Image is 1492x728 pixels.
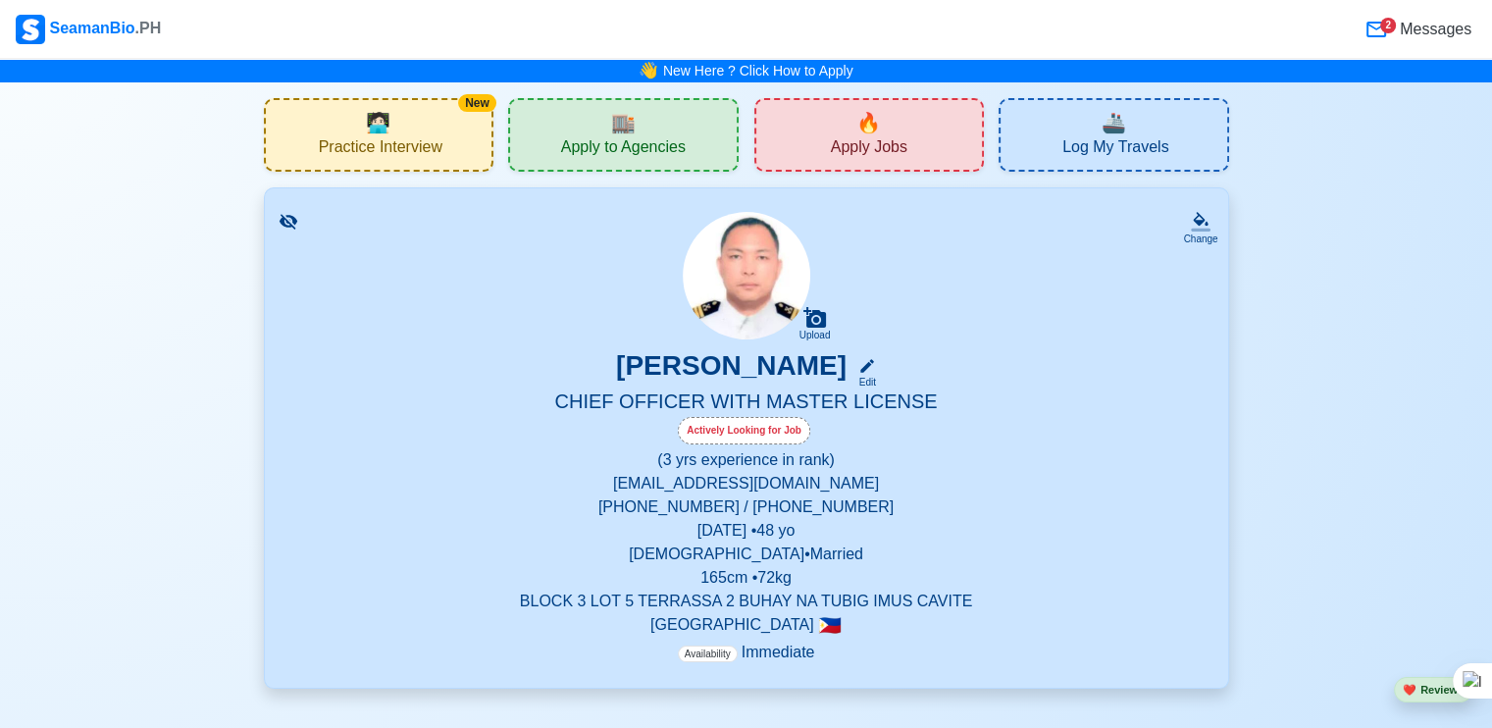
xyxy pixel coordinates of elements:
a: New Here ? Click How to Apply [663,63,853,78]
span: Apply to Agencies [561,137,686,162]
span: Apply Jobs [831,137,907,162]
p: [EMAIL_ADDRESS][DOMAIN_NAME] [288,472,1205,495]
p: BLOCK 3 LOT 5 TERRASSA 2 BUHAY NA TUBIG IMUS CAVITE [288,590,1205,613]
span: Messages [1396,18,1471,41]
span: heart [1403,684,1416,696]
p: [PHONE_NUMBER] / [PHONE_NUMBER] [288,495,1205,519]
div: New [458,94,496,112]
div: 2 [1380,18,1396,33]
p: [GEOGRAPHIC_DATA] [288,613,1205,637]
span: new [856,108,881,137]
span: interview [366,108,390,137]
img: Logo [16,15,45,44]
div: Change [1183,232,1217,246]
p: (3 yrs experience in rank) [288,448,1205,472]
span: bell [636,56,662,85]
span: travel [1102,108,1126,137]
p: 165 cm • 72 kg [288,566,1205,590]
button: heartReviews [1394,677,1472,703]
div: Upload [799,330,831,341]
h3: [PERSON_NAME] [616,349,847,390]
span: agencies [611,108,636,137]
span: .PH [135,20,162,36]
p: [DEMOGRAPHIC_DATA] • Married [288,543,1205,566]
p: [DATE] • 48 yo [288,519,1205,543]
div: Edit [850,375,876,390]
span: Practice Interview [319,137,442,162]
span: Log My Travels [1062,137,1168,162]
span: 🇵🇭 [818,616,842,635]
p: Immediate [678,641,815,664]
span: Availability [678,646,738,662]
h5: CHIEF OFFICER WITH MASTER LICENSE [288,390,1205,417]
div: SeamanBio [16,15,161,44]
div: Actively Looking for Job [678,417,810,444]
